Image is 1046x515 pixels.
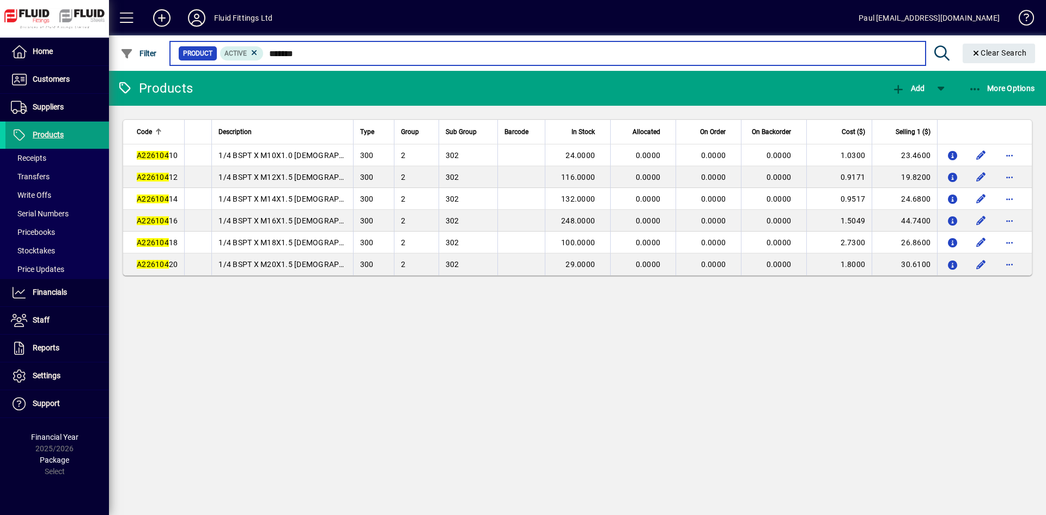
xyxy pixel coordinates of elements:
[446,151,459,160] span: 302
[137,126,178,138] div: Code
[137,195,178,203] span: 14
[360,173,374,181] span: 300
[767,173,792,181] span: 0.0000
[767,238,792,247] span: 0.0000
[33,75,70,83] span: Customers
[218,260,409,269] span: 1/4 BSPT X M20X1.5 [DEMOGRAPHIC_DATA] STUD AD
[401,126,432,138] div: Group
[446,126,477,138] span: Sub Group
[767,216,792,225] span: 0.0000
[5,149,109,167] a: Receipts
[767,195,792,203] span: 0.0000
[767,260,792,269] span: 0.0000
[137,195,169,203] em: A226104
[11,228,55,237] span: Pricebooks
[137,238,178,247] span: 18
[214,9,272,27] div: Fluid Fittings Ltd
[561,195,595,203] span: 132.0000
[504,126,538,138] div: Barcode
[33,288,67,296] span: Financials
[752,126,791,138] span: On Backorder
[806,166,872,188] td: 0.9171
[218,238,409,247] span: 1/4 BSPT X M18X1.5 [DEMOGRAPHIC_DATA] STUD AD
[636,195,661,203] span: 0.0000
[561,238,595,247] span: 100.0000
[972,212,990,229] button: Edit
[565,151,595,160] span: 24.0000
[360,151,374,160] span: 300
[137,216,169,225] em: A226104
[360,260,374,269] span: 300
[5,38,109,65] a: Home
[40,456,69,464] span: Package
[806,188,872,210] td: 0.9517
[5,167,109,186] a: Transfers
[401,195,405,203] span: 2
[33,316,50,324] span: Staff
[5,279,109,306] a: Financials
[565,260,595,269] span: 29.0000
[806,144,872,166] td: 1.0300
[137,151,178,160] span: 10
[220,46,264,60] mat-chip: Activation Status: Active
[872,210,937,232] td: 44.7400
[636,151,661,160] span: 0.0000
[33,399,60,408] span: Support
[137,173,169,181] em: A226104
[1001,212,1018,229] button: More options
[401,260,405,269] span: 2
[401,238,405,247] span: 2
[218,216,409,225] span: 1/4 BSPT X M16X1.5 [DEMOGRAPHIC_DATA] STUD AD
[892,84,925,93] span: Add
[11,191,51,199] span: Write Offs
[137,173,178,181] span: 12
[360,238,374,247] span: 300
[31,433,78,441] span: Financial Year
[1001,256,1018,273] button: More options
[5,307,109,334] a: Staff
[137,260,169,269] em: A226104
[872,166,937,188] td: 19.8200
[360,126,374,138] span: Type
[806,232,872,253] td: 2.7300
[5,223,109,241] a: Pricebooks
[966,78,1038,98] button: More Options
[1011,2,1032,38] a: Knowledge Base
[701,151,726,160] span: 0.0000
[144,8,179,28] button: Add
[701,238,726,247] span: 0.0000
[969,84,1035,93] span: More Options
[701,216,726,225] span: 0.0000
[5,186,109,204] a: Write Offs
[617,126,670,138] div: Allocated
[446,173,459,181] span: 302
[896,126,931,138] span: Selling 1 ($)
[5,66,109,93] a: Customers
[11,209,69,218] span: Serial Numbers
[401,126,419,138] span: Group
[179,8,214,28] button: Profile
[963,44,1036,63] button: Clear
[636,260,661,269] span: 0.0000
[33,371,60,380] span: Settings
[360,216,374,225] span: 300
[1001,168,1018,186] button: More options
[33,102,64,111] span: Suppliers
[137,260,178,269] span: 20
[446,126,491,138] div: Sub Group
[1001,190,1018,208] button: More options
[137,216,178,225] span: 16
[33,47,53,56] span: Home
[5,94,109,121] a: Suppliers
[972,190,990,208] button: Edit
[218,151,409,160] span: 1/4 BSPT X M10X1.0 [DEMOGRAPHIC_DATA] STUD AD
[218,126,252,138] span: Description
[571,126,595,138] span: In Stock
[972,234,990,251] button: Edit
[972,256,990,273] button: Edit
[5,362,109,390] a: Settings
[1001,147,1018,164] button: More options
[401,173,405,181] span: 2
[701,195,726,203] span: 0.0000
[401,216,405,225] span: 2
